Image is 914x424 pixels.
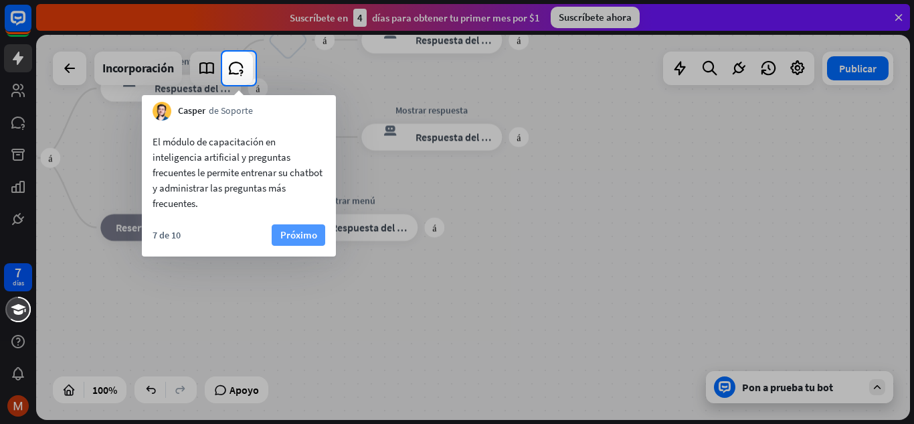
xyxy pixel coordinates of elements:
button: Próximo [272,224,325,246]
font: 7 de 10 [153,229,181,241]
font: Próximo [280,228,317,241]
button: Abrir el widget de chat LiveChat [11,5,51,46]
font: El módulo de capacitación en inteligencia artificial y preguntas frecuentes le permite entrenar s... [153,135,323,210]
font: Casper [178,104,205,117]
font: de Soporte [209,104,253,117]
